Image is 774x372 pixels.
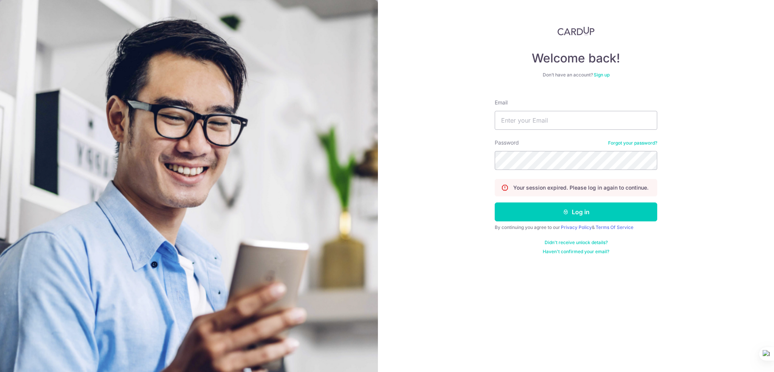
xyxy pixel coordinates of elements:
[545,240,608,246] a: Didn't receive unlock details?
[608,140,657,146] a: Forgot your password?
[596,224,633,230] a: Terms Of Service
[495,139,519,146] label: Password
[557,26,594,36] img: CardUp Logo
[495,202,657,221] button: Log in
[513,184,649,191] p: Your session expired. Please log in again to continue.
[561,224,592,230] a: Privacy Policy
[495,111,657,130] input: Enter your Email
[495,72,657,78] div: Don’t have an account?
[543,249,609,255] a: Haven't confirmed your email?
[495,224,657,230] div: By continuing you agree to our &
[594,72,610,78] a: Sign up
[495,99,508,106] label: Email
[495,51,657,66] h4: Welcome back!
